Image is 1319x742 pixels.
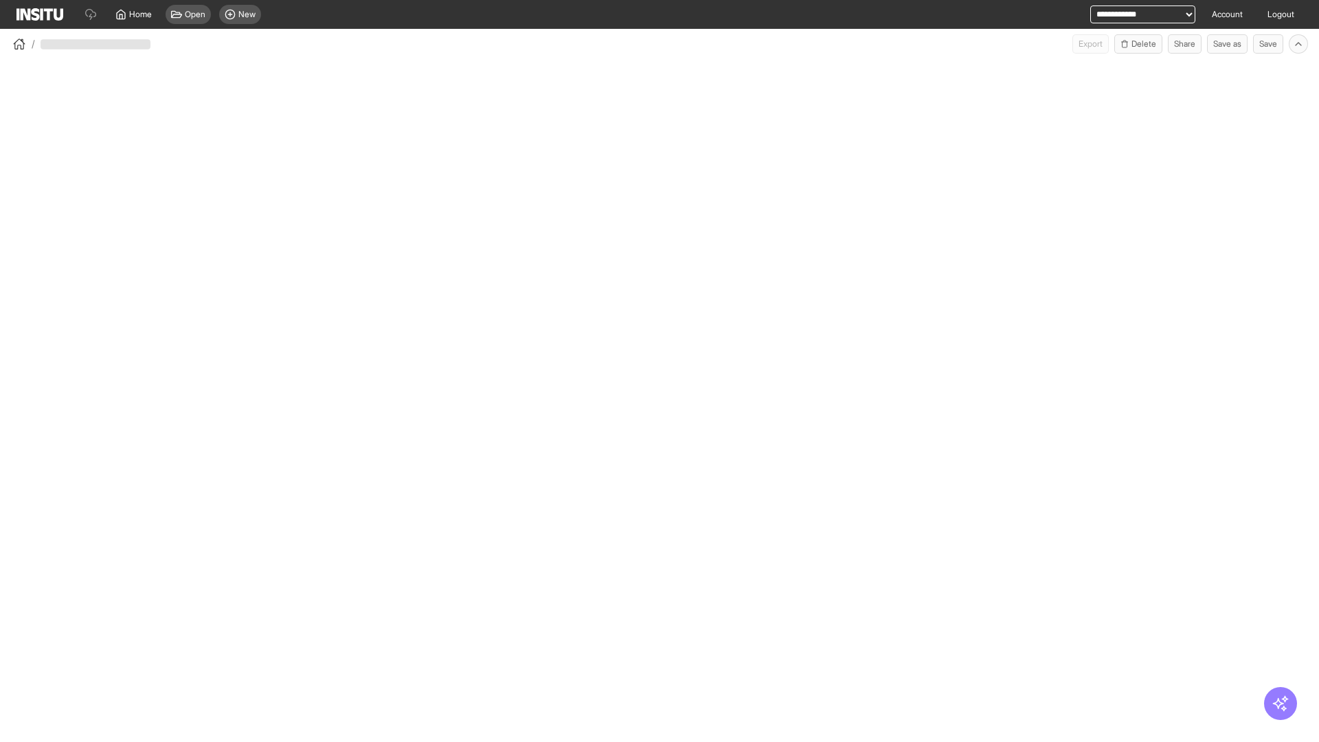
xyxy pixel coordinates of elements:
[16,8,63,21] img: Logo
[1253,34,1283,54] button: Save
[1072,34,1109,54] button: Export
[1207,34,1248,54] button: Save as
[129,9,152,20] span: Home
[1168,34,1202,54] button: Share
[11,36,35,52] button: /
[1072,34,1109,54] span: Can currently only export from Insights reports.
[1114,34,1162,54] button: Delete
[185,9,205,20] span: Open
[238,9,256,20] span: New
[32,37,35,51] span: /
